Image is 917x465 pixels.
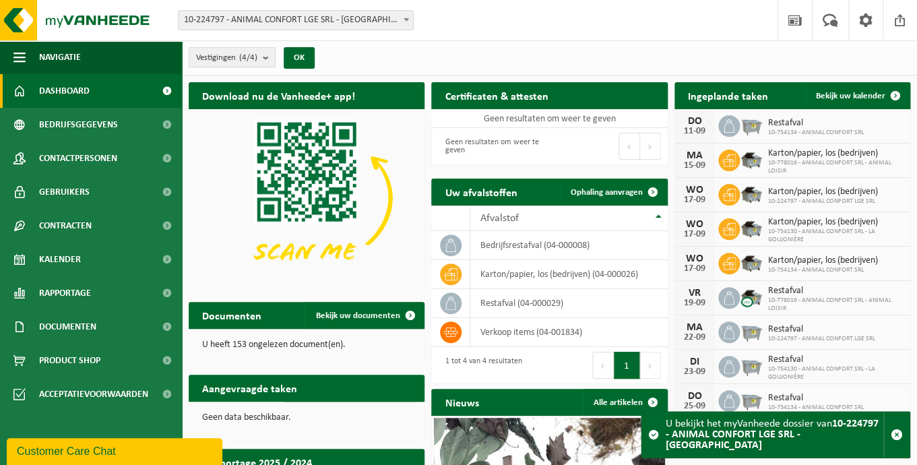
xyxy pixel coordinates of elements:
[805,82,909,109] a: Bekijk uw kalender
[640,352,661,379] button: Next
[681,195,708,205] div: 17-09
[202,413,411,423] p: Geen data beschikbaar.
[189,109,424,286] img: Download de VHEPlus App
[740,216,763,239] img: WB-5000-GAL-GY-01
[179,11,413,30] span: 10-224797 - ANIMAL CONFORT LGE SRL - LONCIN
[39,243,81,276] span: Kalender
[768,187,878,197] span: Karton/papier, los (bedrijven)
[39,377,148,411] span: Acceptatievoorwaarden
[681,116,708,127] div: DO
[239,53,257,62] count: (4/4)
[480,213,519,224] span: Afvalstof
[740,354,763,377] img: WB-2500-GAL-GY-01
[740,148,763,170] img: WB-5000-GAL-GY-01
[768,324,875,335] span: Restafval
[583,389,666,416] a: Alle artikelen
[681,288,708,299] div: VR
[768,297,904,313] span: 10-778016 - ANIMAL CONFORT SRL - ANIMAL LOISIR
[681,367,708,377] div: 23-09
[768,118,864,129] span: Restafval
[768,255,878,266] span: Karton/papier, los (bedrijven)
[431,389,492,415] h2: Nieuws
[768,159,904,175] span: 10-778016 - ANIMAL CONFORT SRL - ANIMAL LOISIR
[7,435,225,465] iframe: chat widget
[438,131,542,161] div: Geen resultaten om weer te geven
[768,404,864,412] span: 10-754134 - ANIMAL CONFORT SRL
[189,302,275,328] h2: Documenten
[740,285,763,308] img: WB-5000-CU
[39,276,91,310] span: Rapportage
[768,228,904,244] span: 10-754130 - ANIMAL CONFORT SRL - LA GOUJONIÈRE
[681,391,708,402] div: DO
[740,388,763,411] img: WB-2500-GAL-GY-01
[681,322,708,333] div: MA
[768,393,864,404] span: Restafval
[470,260,668,289] td: karton/papier, los (bedrijven) (04-000026)
[189,82,369,108] h2: Download nu de Vanheede+ app!
[640,133,661,160] button: Next
[681,356,708,367] div: DI
[681,253,708,264] div: WO
[768,129,864,137] span: 10-754134 - ANIMAL CONFORT SRL
[768,354,904,365] span: Restafval
[571,188,643,197] span: Ophaling aanvragen
[592,352,614,379] button: Previous
[768,286,904,297] span: Restafval
[39,142,117,175] span: Contactpersonen
[681,150,708,161] div: MA
[470,289,668,318] td: restafval (04-000029)
[431,179,530,205] h2: Uw afvalstoffen
[560,179,666,206] a: Ophaling aanvragen
[681,161,708,170] div: 15-09
[681,230,708,239] div: 17-09
[681,219,708,230] div: WO
[315,311,400,320] span: Bekijk uw documenten
[674,82,782,108] h2: Ingeplande taken
[768,197,878,206] span: 10-224797 - ANIMAL CONFORT LGE SRL
[614,352,640,379] button: 1
[768,148,904,159] span: Karton/papier, los (bedrijven)
[189,47,276,67] button: Vestigingen(4/4)
[438,350,521,380] div: 1 tot 4 van 4 resultaten
[39,209,92,243] span: Contracten
[39,310,96,344] span: Documenten
[39,108,118,142] span: Bedrijfsgegevens
[681,333,708,342] div: 22-09
[681,264,708,274] div: 17-09
[681,402,708,411] div: 25-09
[202,340,411,350] p: U heeft 153 ongelezen document(en).
[681,127,708,136] div: 11-09
[431,109,667,128] td: Geen resultaten om weer te geven
[39,74,90,108] span: Dashboard
[39,40,81,74] span: Navigatie
[666,418,879,451] strong: 10-224797 - ANIMAL CONFORT LGE SRL - [GEOGRAPHIC_DATA]
[768,365,904,381] span: 10-754130 - ANIMAL CONFORT SRL - LA GOUJONIÈRE
[470,231,668,260] td: bedrijfsrestafval (04-000008)
[39,344,100,377] span: Product Shop
[740,251,763,274] img: WB-5000-GAL-GY-01
[768,335,875,343] span: 10-224797 - ANIMAL CONFORT LGE SRL
[666,412,883,458] div: U bekijkt het myVanheede dossier van
[196,48,257,68] span: Vestigingen
[619,133,640,160] button: Previous
[768,217,904,228] span: Karton/papier, los (bedrijven)
[768,266,878,274] span: 10-754134 - ANIMAL CONFORT SRL
[431,82,561,108] h2: Certificaten & attesten
[178,10,414,30] span: 10-224797 - ANIMAL CONFORT LGE SRL - LONCIN
[470,318,668,347] td: verkoop items (04-001834)
[740,319,763,342] img: WB-2500-GAL-GY-01
[681,185,708,195] div: WO
[305,302,423,329] a: Bekijk uw documenten
[39,175,90,209] span: Gebruikers
[284,47,315,69] button: OK
[681,299,708,308] div: 19-09
[816,92,885,100] span: Bekijk uw kalender
[740,113,763,136] img: WB-2500-GAL-GY-01
[189,375,311,401] h2: Aangevraagde taken
[740,182,763,205] img: WB-5000-GAL-GY-01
